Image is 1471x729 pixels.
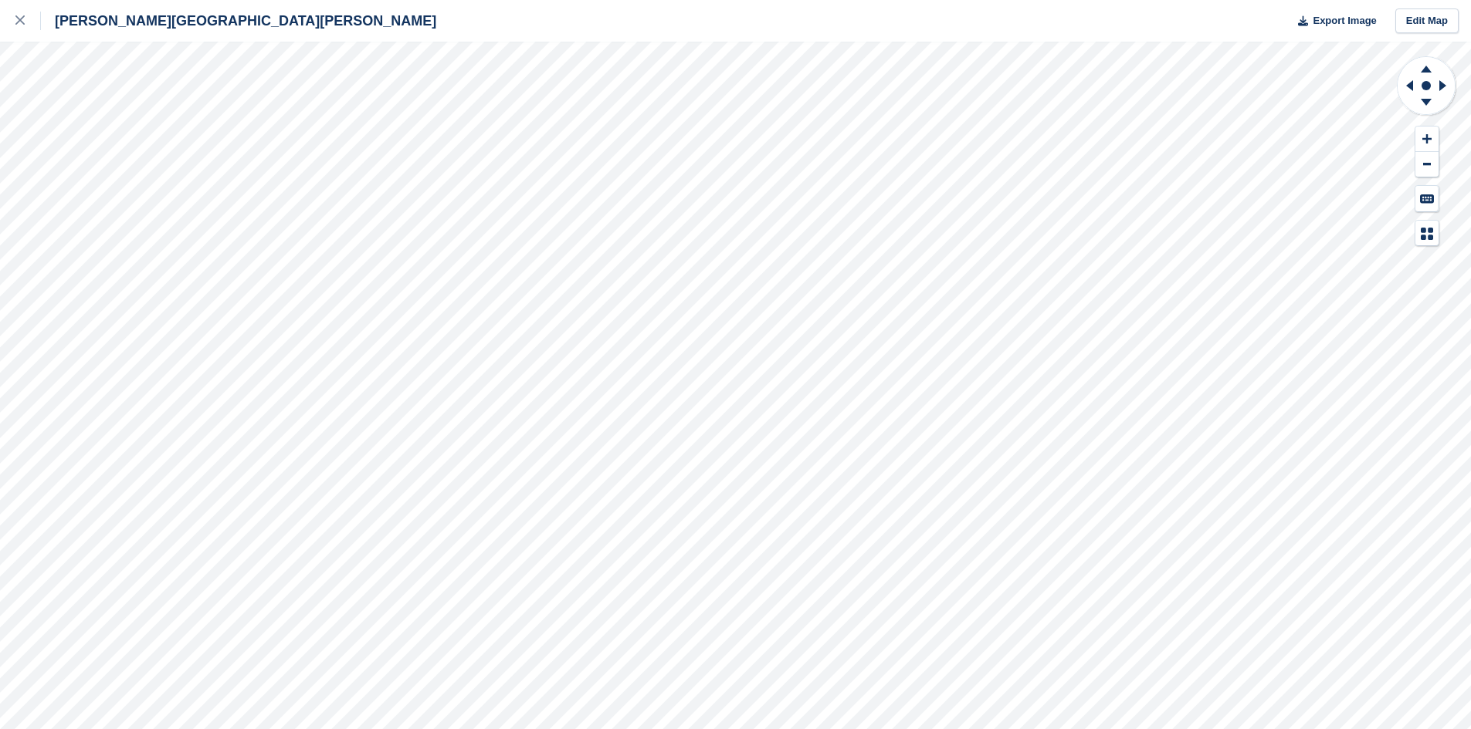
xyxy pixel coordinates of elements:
button: Keyboard Shortcuts [1415,186,1439,211]
button: Export Image [1289,8,1377,34]
div: [PERSON_NAME][GEOGRAPHIC_DATA][PERSON_NAME] [41,12,436,30]
button: Map Legend [1415,221,1439,246]
button: Zoom Out [1415,152,1439,177]
a: Edit Map [1395,8,1459,34]
span: Export Image [1313,13,1376,29]
button: Zoom In [1415,127,1439,152]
